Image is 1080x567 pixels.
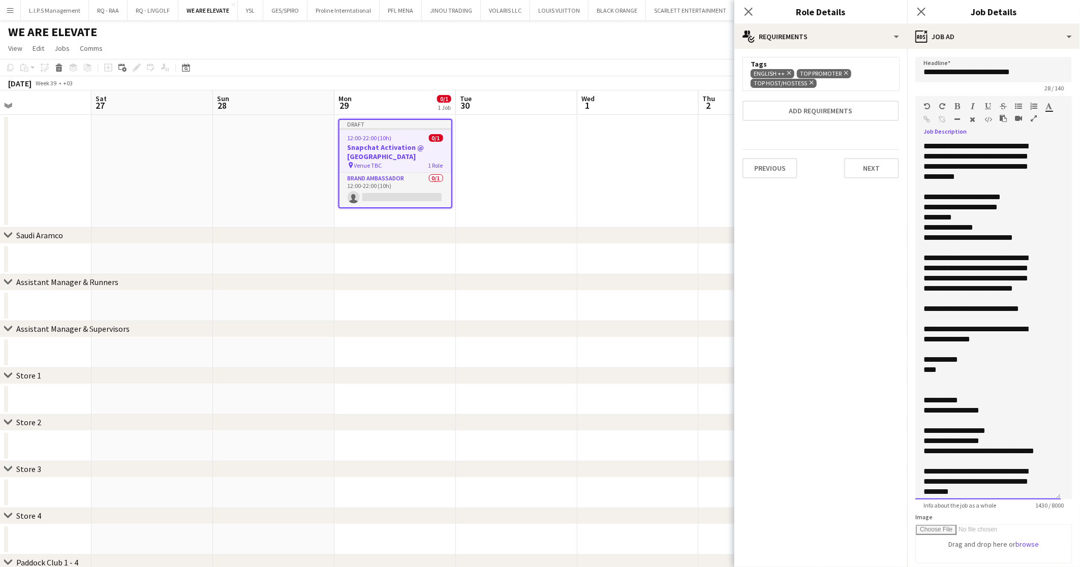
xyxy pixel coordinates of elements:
span: 28 [215,100,229,111]
span: Jobs [54,44,70,53]
span: 0/1 [437,95,451,103]
div: +03 [63,79,73,87]
button: Horizontal Line [954,115,961,123]
span: 29 [337,100,352,111]
span: 12:00-22:00 (10h) [348,134,392,142]
a: Jobs [50,42,74,55]
div: Tags [751,59,891,69]
div: Saudi Aramco [16,230,63,240]
span: Edit [33,44,44,53]
button: Underline [984,102,992,110]
span: Info about the job as a whole [915,501,1004,509]
div: Assistant Manager & Runners [16,277,118,287]
button: Clear Formatting [969,115,976,123]
button: LOUIS VUITTON [530,1,589,20]
button: WE ARE ELEVATE [178,1,238,20]
div: Assistant Manager & Supervisors [16,324,130,334]
app-card-role: Brand Ambassador0/112:00-22:00 (10h) [340,173,451,207]
button: Unordered List [1015,102,1022,110]
a: Comms [76,42,107,55]
span: TOP HOST/HOSTESS [754,79,807,87]
span: 0/1 [429,134,443,142]
button: RQ - RAA [89,1,128,20]
span: Sun [217,94,229,103]
span: Week 39 [34,79,59,87]
div: Store 2 [16,417,41,427]
span: Tue [460,94,472,103]
button: Ordered List [1030,102,1037,110]
button: Next [844,158,899,178]
button: HTML Code [984,115,992,123]
div: Job Ad [907,24,1080,49]
button: Text Color [1045,102,1053,110]
button: L.I.P.S Management [21,1,89,20]
h3: Snapchat Activation @ [GEOGRAPHIC_DATA] [340,143,451,161]
h3: Role Details [734,5,907,18]
span: 27 [94,100,107,111]
span: 2 [701,100,716,111]
img: D61PrC9fCdQYAAAAAElFTkSuQmCC [3,3,13,13]
button: Bold [954,102,961,110]
span: 1430 / 8000 [1027,501,1072,509]
button: Fullscreen [1030,114,1037,122]
span: Mon [338,94,352,103]
h3: Job Details [907,5,1080,18]
span: TOP PROMOTER [800,70,842,78]
div: Store 1 [16,370,41,381]
span: View [8,44,22,53]
span: ENGLISH ++ [754,70,785,78]
span: Wed [581,94,595,103]
button: Previous [743,158,797,178]
span: Comms [80,44,103,53]
span: 30 [458,100,472,111]
button: YSL [238,1,263,20]
button: Add requirements [743,101,899,121]
div: 1 Job [438,104,451,111]
button: Paste as plain text [1000,114,1007,122]
span: Venue TBC [354,162,382,169]
button: Strikethrough [1000,102,1007,110]
span: Thu [703,94,716,103]
div: Draft [340,120,451,128]
button: SCARLETT ENTERTAINMENT [646,1,735,20]
span: 28 / 140 [1036,84,1072,92]
button: Proline Interntational [307,1,380,20]
span: Sat [96,94,107,103]
button: JINOU TRADING [422,1,481,20]
button: Redo [939,102,946,110]
button: Undo [923,102,931,110]
button: GES/SPIRO [263,1,307,20]
div: Requirements [734,24,907,49]
button: PFL MENA [380,1,422,20]
button: Italic [969,102,976,110]
h1: WE ARE ELEVATE [8,24,97,40]
a: View [4,42,26,55]
div: Store 3 [16,464,41,474]
span: 1 Role [428,162,443,169]
button: VOLARIS LLC [481,1,530,20]
app-job-card: Draft12:00-22:00 (10h)0/1Snapchat Activation @ [GEOGRAPHIC_DATA] Venue TBC1 RoleBrand Ambassador0... [338,119,452,208]
div: Store 4 [16,511,41,521]
span: 1 [580,100,595,111]
button: RQ - LIVGOLF [128,1,178,20]
a: Edit [28,42,48,55]
div: [DATE] [8,78,32,88]
button: Insert video [1015,114,1022,122]
button: BLACK ORANGE [589,1,646,20]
